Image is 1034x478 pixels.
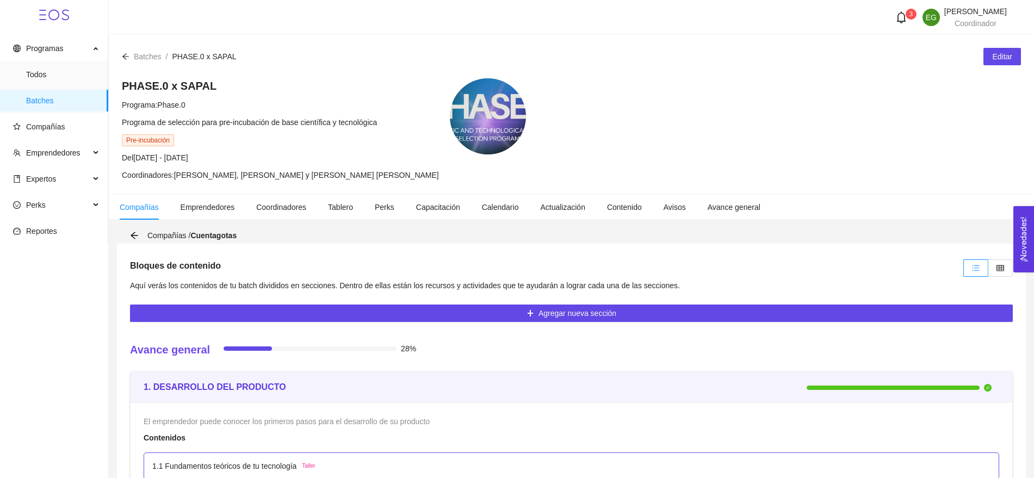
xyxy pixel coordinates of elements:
h4: Avance general [130,342,210,357]
span: Avance general [708,203,760,212]
span: Emprendedores [26,148,81,157]
span: Programas [26,44,63,53]
strong: Cuentagotas [190,231,237,240]
span: Taller [302,462,315,470]
span: 3 [909,10,913,18]
strong: 1. DESARROLLO DEL PRODUCTO [144,382,286,392]
sup: 3 [906,9,917,20]
span: Agregar nueva sección [538,307,616,319]
span: star [13,123,21,131]
span: Batches [26,90,100,111]
span: Editar [992,51,1012,63]
span: Avisos [664,203,686,212]
span: Actualización [540,203,585,212]
span: global [13,45,21,52]
span: Calendario [482,203,519,212]
span: Emprendedores [181,203,235,212]
span: Aquí verás los contenidos de tu batch divididos en secciones. Dentro de ellas están los recursos ... [130,281,680,290]
div: Volver [130,231,139,240]
span: dashboard [13,227,21,235]
span: Batches [134,52,162,61]
span: Pre-incubación [122,134,174,146]
span: plus [527,309,534,318]
span: [PERSON_NAME] [944,7,1007,16]
span: Coordinadores [256,203,306,212]
button: plusAgregar nueva sección [130,305,1013,322]
span: Coordinadores: [PERSON_NAME], [PERSON_NAME] y [PERSON_NAME] [PERSON_NAME] [122,171,439,179]
span: book [13,175,21,183]
span: Reportes [26,227,57,235]
span: Coordinador [955,19,996,28]
button: Open Feedback Widget [1013,206,1034,272]
h5: Bloques de contenido [130,259,221,272]
span: unordered-list [972,264,980,272]
strong: Contenidos [144,433,185,442]
span: / [166,52,168,61]
span: EG [926,9,937,26]
span: Compañías [120,203,159,212]
span: smile [13,201,21,209]
span: Compañías / [147,231,237,240]
h4: PHASE.0 x SAPAL [122,78,439,94]
span: Tablero [328,203,353,212]
span: PHASE.0 x SAPAL [172,52,236,61]
span: arrow-left [122,53,129,60]
span: team [13,149,21,157]
span: Perks [26,201,46,209]
span: bell [895,11,907,23]
span: Perks [375,203,394,212]
span: Programa: Phase.0 [122,101,185,109]
span: Compañías [26,122,65,131]
span: El emprendedor puede conocer los primeros pasos para el desarrollo de su producto [144,417,430,426]
span: Contenido [607,203,642,212]
span: 28% [401,345,416,352]
span: Programa de selección para pre-incubación de base científica y tecnológica [122,118,377,127]
span: Expertos [26,175,56,183]
span: Del [DATE] - [DATE] [122,153,188,162]
span: table [996,264,1004,272]
span: Capacitación [416,203,460,212]
span: check-circle [984,384,992,392]
p: 1.1 Fundamentos teóricos de tu tecnología [152,460,296,472]
span: Todos [26,64,100,85]
span: arrow-left [130,231,139,240]
button: Editar [983,48,1021,65]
